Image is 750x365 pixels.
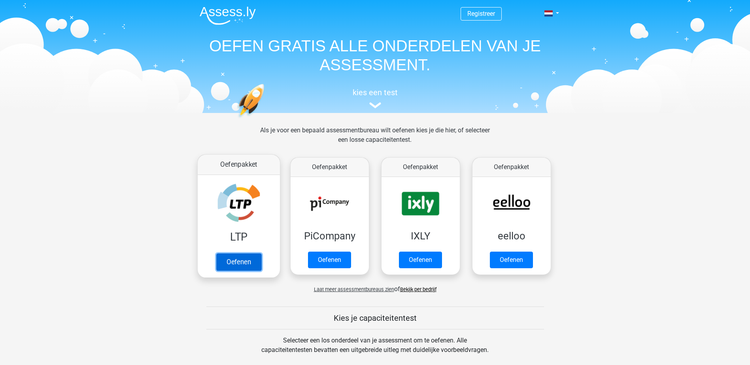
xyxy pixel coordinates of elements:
[206,313,544,323] h5: Kies je capaciteitentest
[216,253,261,271] a: Oefenen
[399,252,442,268] a: Oefenen
[193,88,557,97] h5: kies een test
[193,88,557,109] a: kies een test
[254,126,496,154] div: Als je voor een bepaald assessmentbureau wilt oefenen kies je die hier, of selecteer een losse ca...
[314,286,394,292] span: Laat meer assessmentbureaus zien
[400,286,436,292] a: Bekijk per bedrijf
[490,252,533,268] a: Oefenen
[308,252,351,268] a: Oefenen
[369,102,381,108] img: assessment
[200,6,256,25] img: Assessly
[237,84,295,155] img: oefenen
[254,336,496,364] div: Selecteer een los onderdeel van je assessment om te oefenen. Alle capaciteitentesten bevatten een...
[193,36,557,74] h1: OEFEN GRATIS ALLE ONDERDELEN VAN JE ASSESSMENT.
[193,278,557,294] div: of
[467,10,495,17] a: Registreer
